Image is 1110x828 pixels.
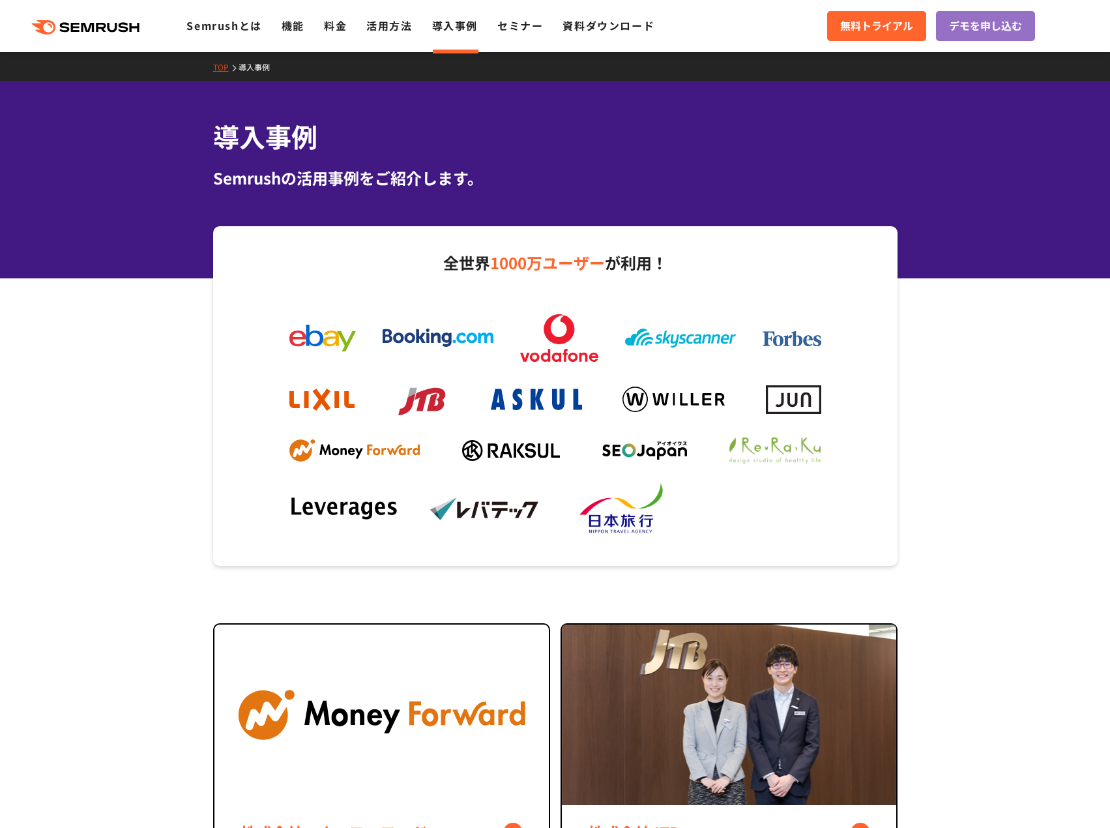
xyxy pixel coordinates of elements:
[827,11,926,41] a: 無料トライアル
[324,18,347,33] a: 料金
[213,166,898,190] div: Semrushの活用事例をご紹介します。
[562,18,654,33] a: 資料ダウンロード
[622,387,725,412] img: willer
[491,389,582,410] img: askul
[430,497,540,521] img: levtech
[763,331,821,347] img: forbes
[462,440,560,461] img: raksul
[490,251,605,274] span: 1000万ユーザー
[840,18,913,35] span: 無料トライアル
[562,625,896,805] img: JTB
[289,439,420,462] img: mf
[432,18,478,33] a: 導入事例
[214,625,549,805] img: component
[213,61,239,72] a: TOP
[289,325,356,351] img: ebay
[625,329,736,347] img: skyscanner
[729,437,821,464] img: ReRaKu
[936,11,1035,41] a: デモを申し込む
[213,117,898,156] h1: 導入事例
[289,389,355,411] img: lixil
[497,18,543,33] a: セミナー
[383,329,493,347] img: booking
[602,441,687,460] img: seojapan
[239,61,280,72] a: 導入事例
[520,314,598,362] img: vodafone
[710,495,821,523] img: dummy
[949,18,1022,35] span: デモを申し込む
[186,18,261,33] a: Semrushとは
[366,18,412,33] a: 活用方法
[570,483,680,535] img: nta
[276,249,834,276] p: 全世界 が利用！
[289,496,400,522] img: leverages
[282,18,304,33] a: 機能
[766,385,821,413] img: jun
[395,381,450,419] img: jtb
